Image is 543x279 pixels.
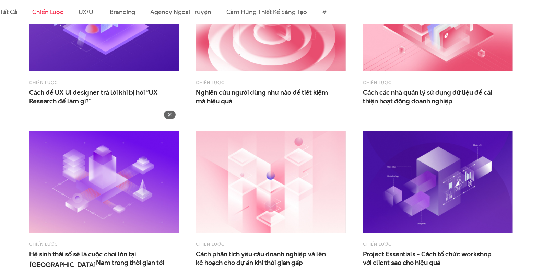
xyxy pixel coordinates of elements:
a: Chiến lược [363,241,392,247]
span: Nghiên cứu người dùng như nào để tiết kiệm [196,88,333,105]
span: Research để làm gì?” [29,97,92,105]
span: Nam trong thời gian tới [96,258,164,267]
span: Cách phân tích yêu cầu doanh nghiệp và lên [196,250,333,267]
span: Project Essentials - Cách tổ chức workshop [363,250,500,267]
span: Hệ sinh thái số sẽ là cuộc chơi lớn tại [GEOGRAPHIC_DATA] [29,250,166,267]
span: kế hoạch cho dự án khi thời gian gấp [196,258,303,267]
a: Nghiên cứu người dùng như nào để tiết kiệmmà hiệu quả [196,88,333,105]
img: Hệ sinh thái số sẽ là cuộc chơi lớn tại Việt Nam trong thời gian tới [29,131,179,233]
span: mà hiệu quả [196,97,232,105]
a: Cách phân tích yêu cầu doanh nghiệp và lênkế hoạch cho dự án khi thời gian gấp [196,250,333,267]
img: Cách phân tích yêu cầu doanh nghiệp và lên kế hoạch cho dự án khi thời gian gấp [196,131,346,233]
a: Agency ngoại truyện [150,8,211,16]
a: Project Essentials - Cách tổ chức workshopvới client sao cho hiệu quả [363,250,500,267]
a: Cách các nhà quản lý sử dụng dữ liệu để cảithiện hoạt động doanh nghiệp [363,88,500,105]
a: # [322,8,327,16]
a: Chiến lược [29,79,58,86]
a: Hệ sinh thái số sẽ là cuộc chơi lớn tại [GEOGRAPHIC_DATA]Nam trong thời gian tới [29,250,166,267]
a: Cách để UX UI designer trả lời khi bị hỏi “UXResearch để làm gì?” [29,88,166,105]
a: UX/UI [79,8,95,16]
span: thiện hoạt động doanh nghiệp [363,97,452,105]
a: Chiến lược [32,8,63,16]
a: Branding [110,8,135,16]
a: Chiến lược [363,79,392,86]
img: Project Essentials - Cách tổ chức workshop với client [363,131,513,233]
span: Cách các nhà quản lý sử dụng dữ liệu để cải [363,88,500,105]
span: với client sao cho hiệu quả [363,258,440,267]
span: Cách để UX UI designer trả lời khi bị hỏi “UX [29,88,166,105]
a: Chiến lược [196,241,225,247]
a: Chiến lược [196,79,225,86]
a: Cảm hứng thiết kế sáng tạo [226,8,307,16]
a: Chiến lược [29,241,58,247]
